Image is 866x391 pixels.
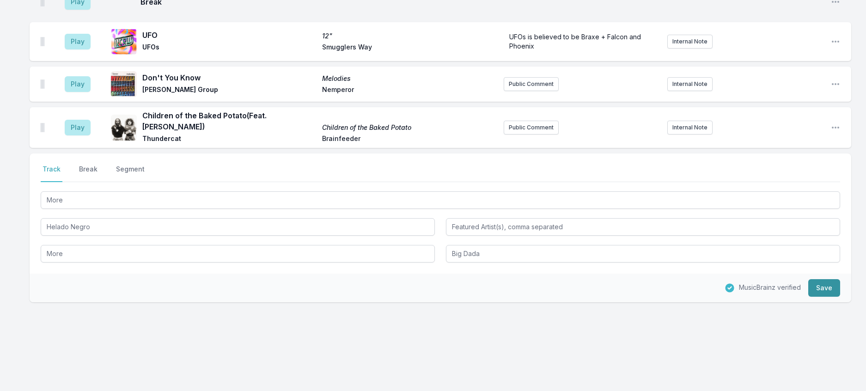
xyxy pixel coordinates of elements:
[41,191,840,209] input: Track Title
[111,115,137,141] img: Children of the Baked Potato
[142,134,317,145] span: Thundercat
[808,279,840,297] button: Save
[322,43,496,54] span: Smugglers Way
[831,37,840,46] button: Open playlist item options
[667,35,713,49] button: Internal Note
[41,165,62,182] button: Track
[41,245,435,263] input: Album Title
[322,123,496,132] span: Children of the Baked Potato
[114,165,146,182] button: Segment
[504,77,559,91] button: Public Comment
[831,79,840,89] button: Open playlist item options
[322,31,496,41] span: 12"
[41,123,44,132] img: Drag Handle
[142,43,317,54] span: UFOs
[111,29,137,55] img: 12"
[667,77,713,91] button: Internal Note
[41,218,435,236] input: Artist
[509,33,643,50] span: UFOs is believed to be Braxe + Falcon and Phoenix
[41,79,44,89] img: Drag Handle
[446,245,840,263] input: Record Label
[77,165,99,182] button: Break
[41,37,44,46] img: Drag Handle
[322,85,496,96] span: Nemperor
[111,71,137,97] img: Melodies
[322,134,496,145] span: Brainfeeder
[65,120,91,135] button: Play
[446,218,840,236] input: Featured Artist(s), comma separated
[322,74,496,83] span: Melodies
[65,34,91,49] button: Play
[65,76,91,92] button: Play
[831,123,840,132] button: Open playlist item options
[142,110,317,132] span: Children of the Baked Potato (Feat. [PERSON_NAME])
[739,283,801,291] span: MusicBrainz verified
[142,30,317,41] span: UFO
[667,121,713,134] button: Internal Note
[504,121,559,134] button: Public Comment
[142,85,317,96] span: [PERSON_NAME] Group
[142,72,317,83] span: Don't You Know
